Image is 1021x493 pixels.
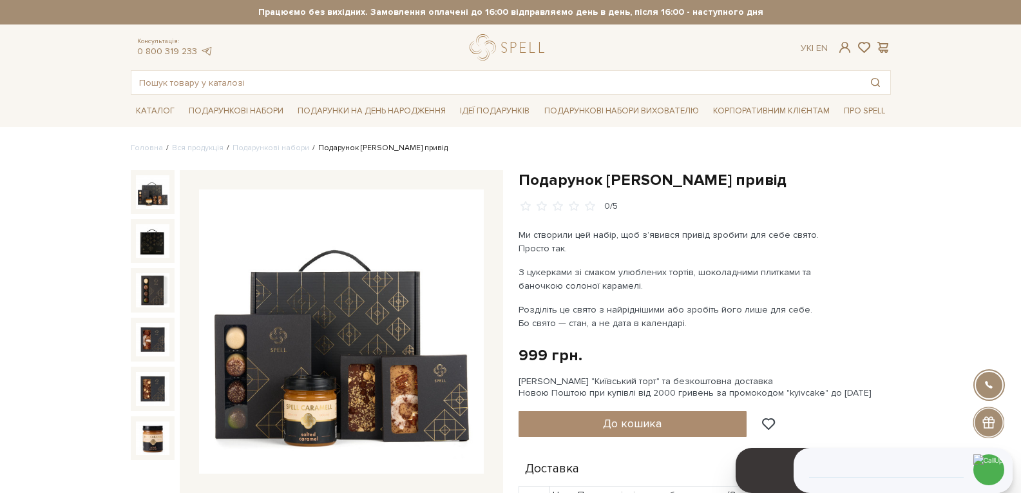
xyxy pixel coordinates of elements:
[519,266,821,293] p: З цукерками зі смаком улюблених тортів, шоколадними плитками та баночкою солоної карамелі.
[199,189,484,474] img: Подарунок Солодкий привід
[136,273,169,307] img: Подарунок Солодкий привід
[136,372,169,405] img: Подарунок Солодкий привід
[801,43,828,54] div: Ук
[839,101,890,121] a: Про Spell
[136,421,169,455] img: Подарунок Солодкий привід
[184,101,289,121] a: Подарункові набори
[708,100,835,122] a: Корпоративним клієнтам
[233,143,309,153] a: Подарункові набори
[172,143,224,153] a: Вся продукція
[131,101,180,121] a: Каталог
[603,416,662,430] span: До кошика
[309,142,448,154] li: Подарунок [PERSON_NAME] привід
[131,6,891,18] strong: Працюємо без вихідних. Замовлення оплачені до 16:00 відправляємо день в день, після 16:00 - насту...
[200,46,213,57] a: telegram
[136,323,169,356] img: Подарунок Солодкий привід
[539,100,704,122] a: Подарункові набори вихователю
[519,345,582,365] div: 999 грн.
[455,101,535,121] a: Ідеї подарунків
[604,200,618,213] div: 0/5
[292,101,451,121] a: Подарунки на День народження
[131,143,163,153] a: Головна
[525,463,579,475] span: Доставка
[519,228,821,255] p: Ми створили цей набір, щоб зʼявився привід зробити для себе свято. Просто так.
[519,376,891,399] div: [PERSON_NAME] "Київський торт" та безкоштовна доставка Новою Поштою при купівлі від 2000 гривень ...
[812,43,814,53] span: |
[519,170,891,190] h1: Подарунок [PERSON_NAME] привід
[137,46,197,57] a: 0 800 319 233
[519,411,747,437] button: До кошика
[470,34,550,61] a: logo
[519,303,821,330] p: Розділіть це свято з найріднішими або зробіть його лише для себе. Бо свято — стан, а не дата в ка...
[861,71,890,94] button: Пошук товару у каталозі
[136,224,169,258] img: Подарунок Солодкий привід
[136,175,169,209] img: Подарунок Солодкий привід
[816,43,828,53] a: En
[131,71,861,94] input: Пошук товару у каталозі
[137,37,213,46] span: Консультація:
